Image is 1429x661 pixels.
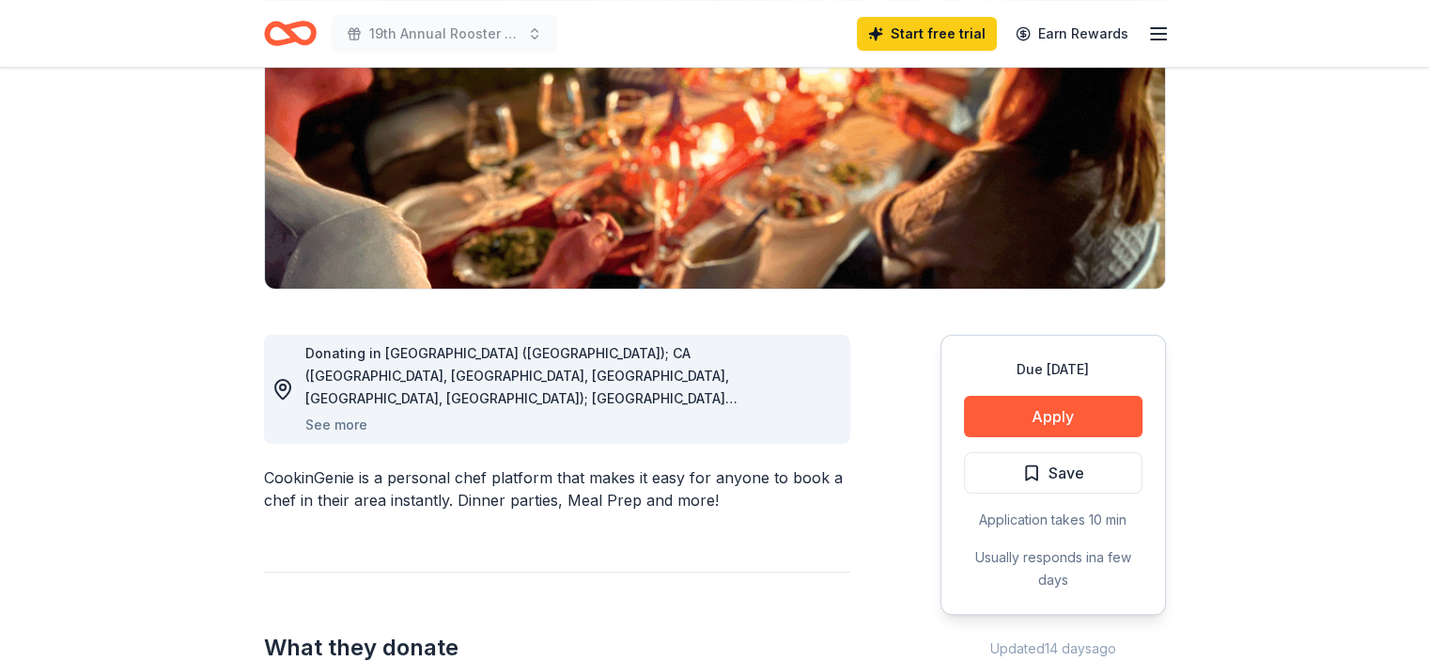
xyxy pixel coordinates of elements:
div: Usually responds in a few days [964,546,1142,591]
a: Home [264,11,317,55]
button: Save [964,452,1142,494]
a: Start free trial [857,17,997,51]
a: Earn Rewards [1004,17,1140,51]
div: Application takes 10 min [964,509,1142,531]
span: 19th Annual Rooster Booster BASH [369,23,520,45]
div: CookinGenie is a personal chef platform that makes it easy for anyone to book a chef in their are... [264,466,850,511]
div: Updated 14 days ago [940,637,1166,660]
button: See more [305,414,367,436]
button: Apply [964,396,1142,437]
div: Due [DATE] [964,358,1142,381]
button: 19th Annual Rooster Booster BASH [332,15,557,53]
span: Save [1048,461,1084,485]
